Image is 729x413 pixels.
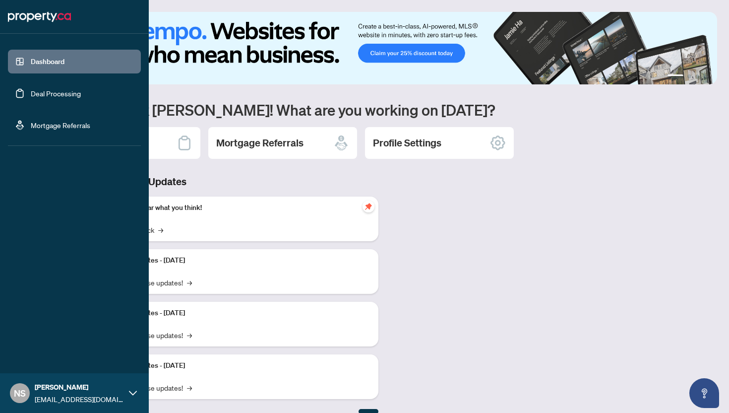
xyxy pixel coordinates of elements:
img: Slide 0 [52,12,717,84]
button: 4 [703,74,707,78]
h2: Profile Settings [373,136,441,150]
span: → [187,382,192,393]
p: Platform Updates - [DATE] [104,308,370,319]
p: Platform Updates - [DATE] [104,360,370,371]
span: [EMAIL_ADDRESS][DOMAIN_NAME] [35,394,124,405]
p: We want to hear what you think! [104,203,370,213]
span: NS [14,386,26,400]
h3: Brokerage & Industry Updates [52,175,378,189]
p: Platform Updates - [DATE] [104,255,370,266]
button: 1 [668,74,683,78]
button: 2 [687,74,691,78]
span: → [187,330,192,341]
span: → [158,224,163,235]
span: [PERSON_NAME] [35,382,124,393]
a: Deal Processing [31,89,81,98]
a: Mortgage Referrals [31,121,90,130]
a: Dashboard [31,57,64,66]
h1: Welcome back [PERSON_NAME]! What are you working on [DATE]? [52,100,717,119]
img: logo [8,9,71,25]
button: 3 [695,74,699,78]
h2: Mortgage Referrals [216,136,304,150]
span: pushpin [363,201,374,212]
button: Open asap [689,378,719,408]
span: → [187,277,192,288]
